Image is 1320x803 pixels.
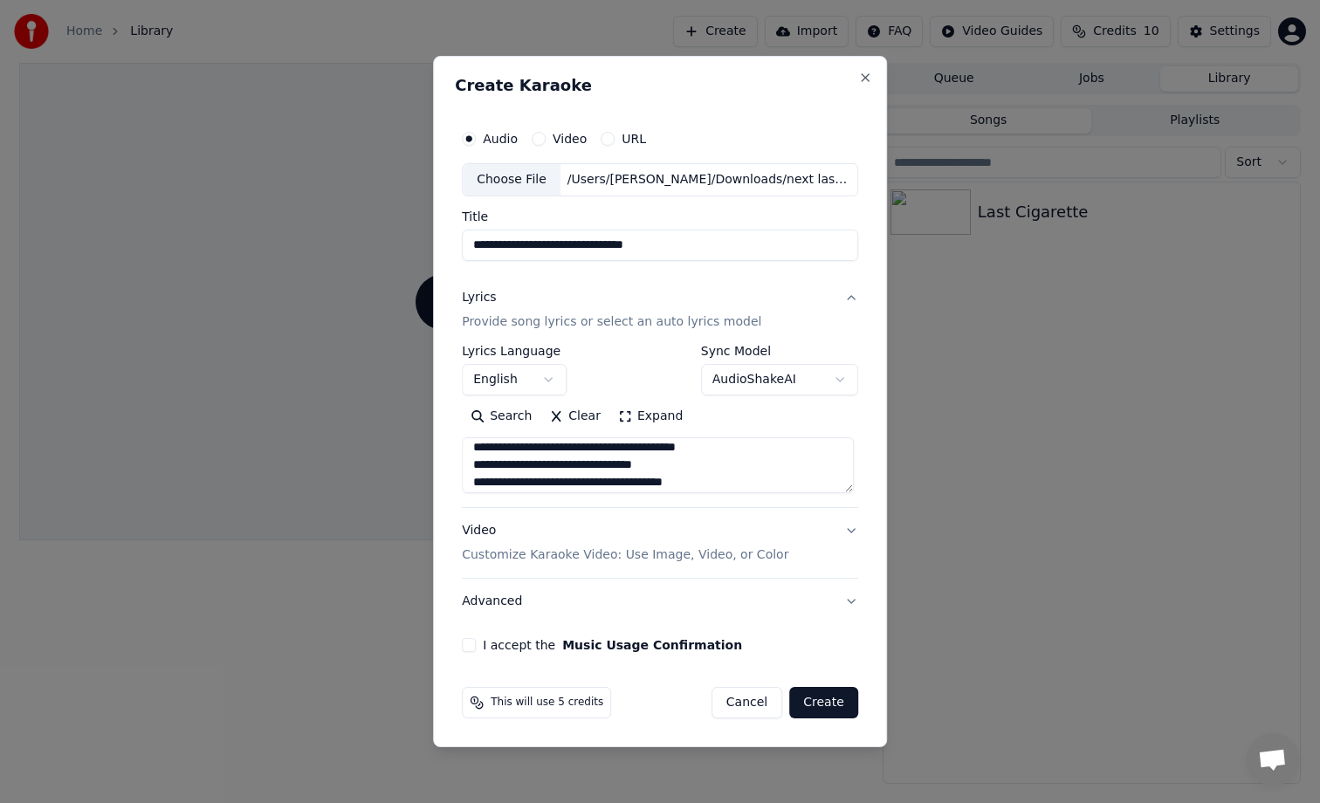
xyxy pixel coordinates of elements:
button: Advanced [462,579,858,624]
button: VideoCustomize Karaoke Video: Use Image, Video, or Color [462,508,858,578]
label: Lyrics Language [462,345,567,357]
div: Video [462,522,788,564]
label: URL [622,133,646,145]
button: Expand [609,402,691,430]
button: Search [462,402,540,430]
div: Choose File [463,164,560,196]
p: Customize Karaoke Video: Use Image, Video, or Color [462,546,788,564]
p: Provide song lyrics or select an auto lyrics model [462,313,761,331]
div: /Users/[PERSON_NAME]/Downloads/next last cigarette first draft.mp3 [560,171,857,189]
label: Audio [483,133,518,145]
button: LyricsProvide song lyrics or select an auto lyrics model [462,275,858,345]
label: Title [462,210,858,223]
div: LyricsProvide song lyrics or select an auto lyrics model [462,345,858,507]
label: I accept the [483,639,742,651]
button: Clear [540,402,609,430]
div: Lyrics [462,289,496,306]
span: This will use 5 credits [491,696,603,710]
label: Sync Model [701,345,858,357]
label: Video [553,133,587,145]
h2: Create Karaoke [455,78,865,93]
button: I accept the [562,639,742,651]
button: Create [789,687,858,718]
button: Cancel [712,687,782,718]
